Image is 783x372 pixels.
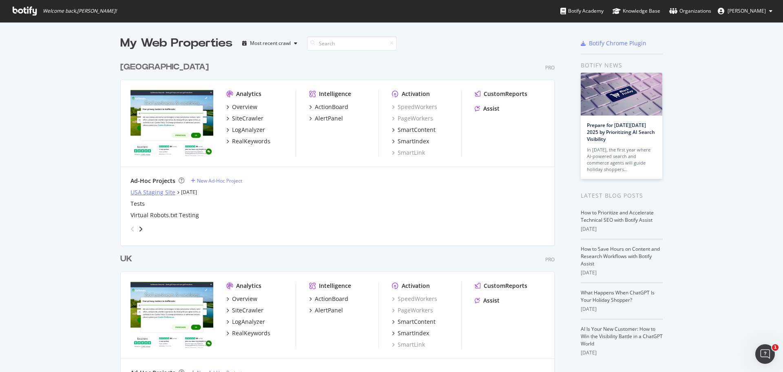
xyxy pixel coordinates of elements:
a: Assist [475,296,500,305]
img: www.golfbreaks.com/en-gb/ [130,282,213,348]
input: Search [307,36,397,51]
a: SmartLink [392,341,425,349]
div: New Ad-Hoc Project [197,177,242,184]
div: CustomReports [484,90,527,98]
div: Most recent crawl [250,41,291,46]
div: Botify Chrome Plugin [589,39,646,47]
div: AlertPanel [315,306,343,314]
div: [DATE] [581,225,663,233]
div: SiteCrawler [232,114,263,123]
div: SmartIndex [398,329,429,337]
a: RealKeywords [226,137,270,145]
img: Prepare for Black Friday 2025 by Prioritizing AI Search Visibility [581,73,662,116]
div: angle-left [127,223,138,236]
a: How to Save Hours on Content and Research Workflows with Botify Assist [581,245,660,267]
div: Pro [545,256,555,263]
a: PageWorkers [392,114,433,123]
div: ActionBoard [315,103,348,111]
div: In [DATE], the first year where AI-powered search and commerce agents will guide holiday shoppers… [587,147,656,173]
a: LogAnalyzer [226,318,265,326]
a: SmartIndex [392,329,429,337]
div: My Web Properties [120,35,232,51]
a: AlertPanel [309,114,343,123]
a: Prepare for [DATE][DATE] 2025 by Prioritizing AI Search Visibility [587,122,655,143]
a: LogAnalyzer [226,126,265,134]
div: SmartContent [398,126,436,134]
a: Overview [226,295,257,303]
div: [DATE] [581,269,663,276]
div: CustomReports [484,282,527,290]
div: LogAnalyzer [232,318,265,326]
div: AlertPanel [315,114,343,123]
button: Most recent crawl [239,37,301,50]
a: CustomReports [475,90,527,98]
div: [GEOGRAPHIC_DATA] [120,61,209,73]
a: ActionBoard [309,295,348,303]
a: PageWorkers [392,306,433,314]
a: [DATE] [181,189,197,196]
div: Analytics [236,90,261,98]
a: UK [120,253,135,265]
a: SmartContent [392,126,436,134]
div: Knowledge Base [613,7,660,15]
a: SmartLink [392,149,425,157]
div: Assist [483,296,500,305]
a: AI Is Your New Customer: How to Win the Visibility Battle in a ChatGPT World [581,325,663,347]
div: Botify news [581,61,663,70]
a: SmartContent [392,318,436,326]
div: Intelligence [319,282,351,290]
div: Overview [232,103,257,111]
a: USA Staging Site [130,188,175,196]
div: angle-right [138,225,144,233]
div: RealKeywords [232,329,270,337]
span: Tom Neale [728,7,766,14]
a: SmartIndex [392,137,429,145]
a: [GEOGRAPHIC_DATA] [120,61,212,73]
a: How to Prioritize and Accelerate Technical SEO with Botify Assist [581,209,654,223]
div: SmartContent [398,318,436,326]
img: www.golfbreaks.com/en-us/ [130,90,213,156]
div: Botify Academy [560,7,604,15]
span: Welcome back, [PERSON_NAME] ! [43,8,117,14]
div: SmartIndex [398,137,429,145]
a: SiteCrawler [226,114,263,123]
a: SpeedWorkers [392,103,437,111]
div: RealKeywords [232,137,270,145]
iframe: Intercom live chat [755,344,775,364]
a: AlertPanel [309,306,343,314]
div: Activation [402,90,430,98]
a: Virtual Robots.txt Testing [130,211,199,219]
div: Latest Blog Posts [581,191,663,200]
a: CustomReports [475,282,527,290]
a: SpeedWorkers [392,295,437,303]
div: Intelligence [319,90,351,98]
a: Botify Chrome Plugin [581,39,646,47]
a: New Ad-Hoc Project [191,177,242,184]
div: Ad-Hoc Projects [130,177,175,185]
div: LogAnalyzer [232,126,265,134]
a: What Happens When ChatGPT Is Your Holiday Shopper? [581,289,655,303]
div: [DATE] [581,305,663,313]
div: Organizations [669,7,711,15]
div: Analytics [236,282,261,290]
a: Overview [226,103,257,111]
a: Tests [130,200,145,208]
div: Pro [545,64,555,71]
div: SiteCrawler [232,306,263,314]
div: [DATE] [581,349,663,356]
div: Assist [483,105,500,113]
button: [PERSON_NAME] [711,4,779,18]
span: 1 [772,344,779,351]
a: ActionBoard [309,103,348,111]
a: RealKeywords [226,329,270,337]
div: Activation [402,282,430,290]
